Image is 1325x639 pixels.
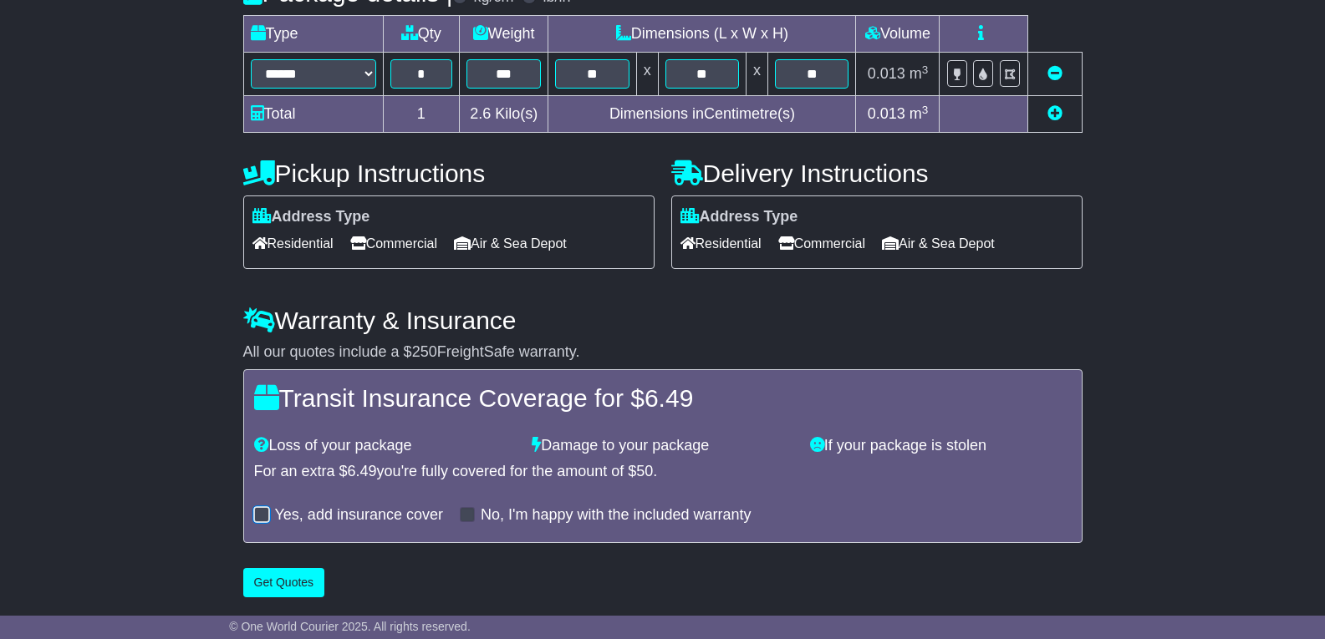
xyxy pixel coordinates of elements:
td: x [636,53,658,96]
span: Air & Sea Depot [454,231,567,256]
span: m [910,65,929,82]
div: Loss of your package [246,437,524,455]
span: 2.6 [470,105,491,122]
div: If your package is stolen [802,437,1080,455]
span: 0.013 [868,105,905,122]
td: x [747,53,768,96]
span: Commercial [778,231,865,256]
td: Kilo(s) [460,96,548,133]
span: 50 [636,463,653,479]
span: Commercial [350,231,437,256]
sup: 3 [922,104,929,116]
td: Volume [856,16,940,53]
td: Qty [383,16,460,53]
h4: Delivery Instructions [671,160,1083,187]
span: m [910,105,929,122]
td: Weight [460,16,548,53]
span: 0.013 [868,65,905,82]
h4: Pickup Instructions [243,160,655,187]
td: Total [243,96,383,133]
label: No, I'm happy with the included warranty [481,506,752,525]
label: Address Type [252,208,370,226]
span: 250 [412,343,437,360]
button: Get Quotes [243,568,325,597]
span: 6.49 [348,463,377,479]
h4: Transit Insurance Coverage for $ [254,384,1072,412]
div: Damage to your package [523,437,802,455]
label: Address Type [680,208,798,226]
td: Dimensions in Centimetre(s) [548,96,856,133]
a: Remove this item [1047,65,1063,82]
div: For an extra $ you're fully covered for the amount of $ . [254,463,1072,481]
h4: Warranty & Insurance [243,307,1083,334]
label: Yes, add insurance cover [275,506,443,525]
a: Add new item [1047,105,1063,122]
div: All our quotes include a $ FreightSafe warranty. [243,343,1083,362]
span: © One World Courier 2025. All rights reserved. [229,620,471,633]
span: 6.49 [645,384,693,412]
sup: 3 [922,63,929,76]
td: Dimensions (L x W x H) [548,16,856,53]
td: Type [243,16,383,53]
td: 1 [383,96,460,133]
span: Air & Sea Depot [882,231,995,256]
span: Residential [680,231,762,256]
span: Residential [252,231,334,256]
